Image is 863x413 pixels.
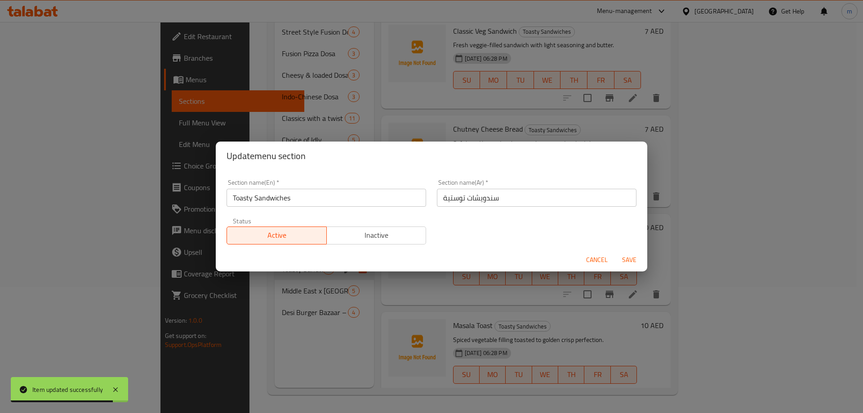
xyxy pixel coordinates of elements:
[330,229,423,242] span: Inactive
[227,189,426,207] input: Please enter section name(en)
[32,385,103,395] div: Item updated successfully
[227,149,636,163] h2: Update menu section
[231,229,323,242] span: Active
[586,254,608,266] span: Cancel
[615,252,644,268] button: Save
[583,252,611,268] button: Cancel
[437,189,636,207] input: Please enter section name(ar)
[227,226,327,244] button: Active
[326,226,427,244] button: Inactive
[618,254,640,266] span: Save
